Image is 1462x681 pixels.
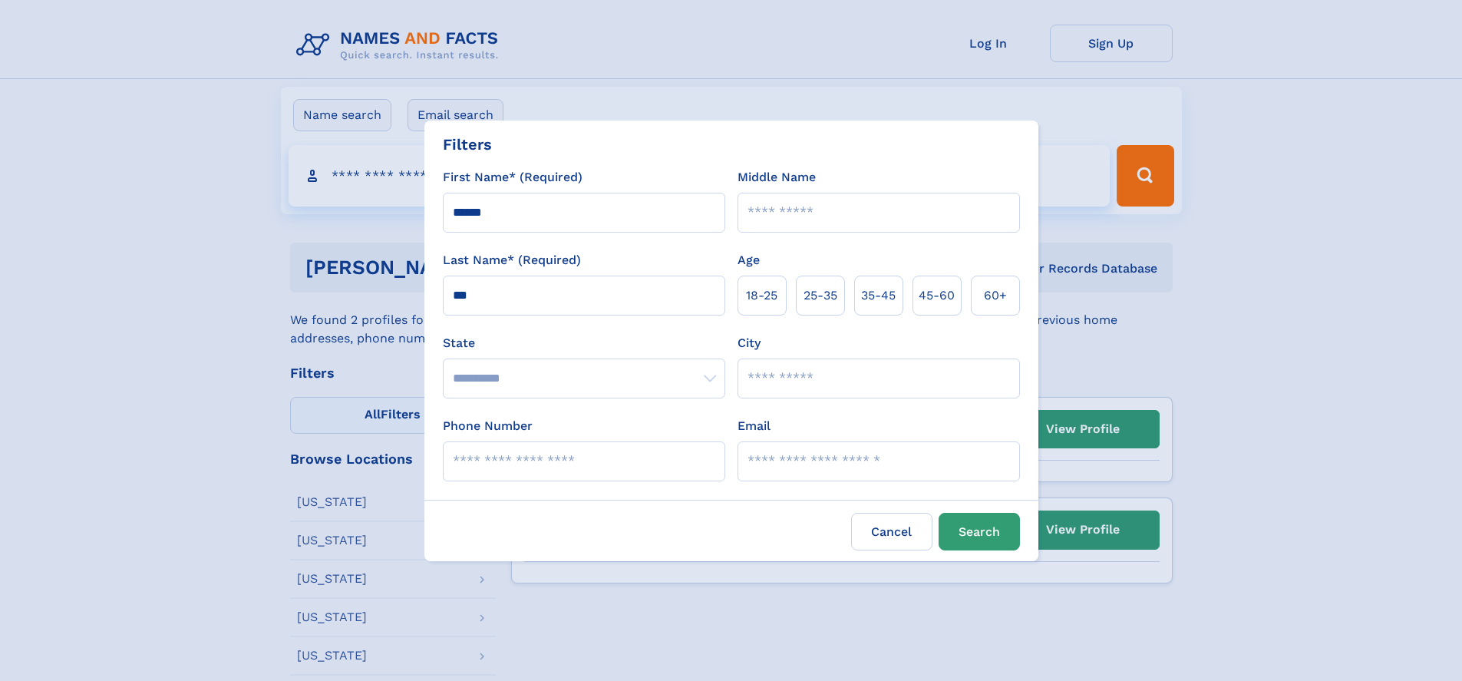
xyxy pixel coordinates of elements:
span: 60+ [984,286,1007,305]
label: Cancel [851,513,932,550]
label: Email [738,417,771,435]
label: State [443,334,725,352]
label: First Name* (Required) [443,168,582,187]
button: Search [939,513,1020,550]
span: 45‑60 [919,286,955,305]
label: Middle Name [738,168,816,187]
span: 35‑45 [861,286,896,305]
label: Phone Number [443,417,533,435]
label: Last Name* (Required) [443,251,581,269]
label: City [738,334,761,352]
span: 25‑35 [804,286,837,305]
span: 18‑25 [746,286,777,305]
label: Age [738,251,760,269]
div: Filters [443,133,492,156]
